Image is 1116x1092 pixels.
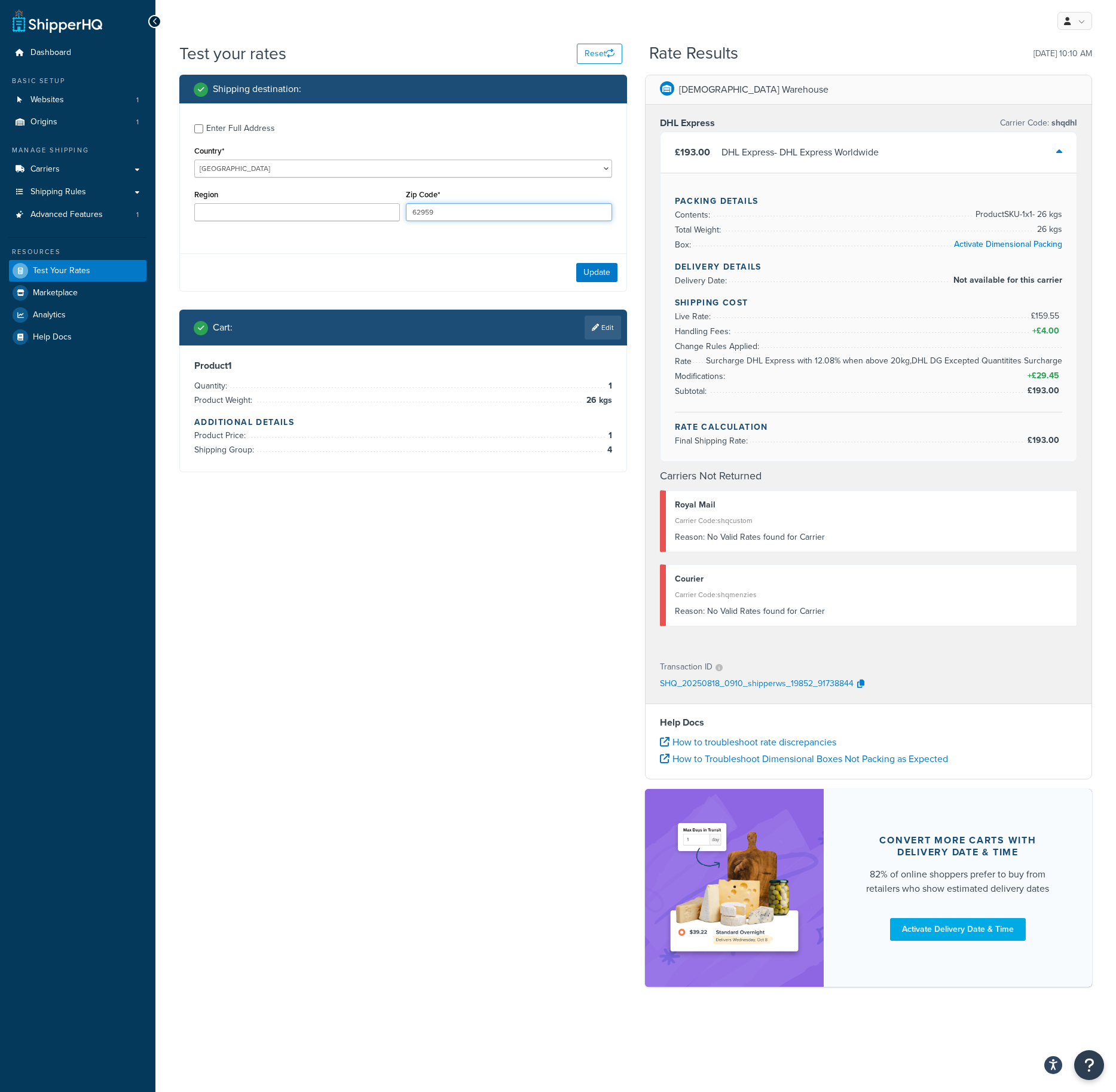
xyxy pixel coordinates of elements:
button: Update [576,263,617,282]
a: Test Your Rates [9,260,146,282]
span: £159.55 [1031,310,1062,322]
span: Not available for this carrier [950,273,1062,287]
span: Dashboard [30,48,71,58]
p: Carrier Code: [1000,115,1077,131]
h2: Cart : [213,322,233,333]
p: Transaction ID [660,659,713,675]
span: Final Shipping Rate: [675,435,751,447]
span: Shipping Rules [30,187,86,197]
span: 4 [604,443,612,457]
a: Carriers [9,158,146,181]
span: 1 [136,117,139,127]
a: Dashboard [9,42,146,64]
span: Advanced Features [30,210,103,220]
div: Convert more carts with delivery date & time [852,834,1063,858]
span: 1 [136,95,139,105]
span: £193.00 [1028,384,1062,397]
span: Shipping Group: [194,443,257,456]
span: Product SKU-1 x 1 - 26 kgs [973,207,1062,222]
label: Country* [194,146,224,155]
span: shqdhl [1049,117,1077,129]
h2: Rate Results [649,44,738,63]
span: Reason: [675,531,705,543]
span: Websites [30,95,64,105]
h4: Delivery Details [675,261,1063,273]
a: Activate Dimensional Packing [954,238,1062,250]
a: Advanced Features1 [9,204,146,226]
p: [DEMOGRAPHIC_DATA] Warehouse [679,81,828,98]
input: Enter Full Address [194,124,203,133]
a: Help Docs [9,326,146,348]
span: £4.00 [1036,325,1062,337]
div: Carrier Code: shqcustom [675,512,1068,529]
a: How to Troubleshoot Dimensional Boxes Not Packing as Expected [660,752,948,766]
span: Change Rules Applied: [675,340,762,353]
span: Marketplace [33,288,78,298]
span: 1 [136,210,139,220]
div: Resources [9,247,146,257]
h4: Carriers Not Returned [660,468,1078,484]
a: Websites1 [9,89,146,111]
a: Marketplace [9,282,146,304]
h4: Rate Calculation [675,421,1063,433]
p: SHQ_20250818_0910_shipperws_19852_91738844 [660,675,854,693]
li: Websites [9,89,146,111]
label: Region [194,190,218,199]
span: Product Price: [194,429,249,442]
span: Carriers [30,164,60,175]
span: Surcharge DHL Express with 12.08% when above 20kg,DHL DG Excepted Quantitites Surcharge [703,354,1062,368]
span: Handling Fees: [675,325,733,338]
span: 1 [606,379,612,393]
h3: Product 1 [194,360,612,372]
li: Advanced Features [9,204,146,226]
span: + [1025,369,1062,383]
h2: Shipping destination : [213,84,301,94]
h4: Help Docs [660,715,1078,730]
h4: Packing Details [675,195,1063,207]
div: No Valid Rates found for Carrier [675,529,1068,546]
h4: Additional Details [194,416,612,429]
a: Analytics [9,304,146,326]
span: Total Weight: [675,224,724,236]
span: Test Your Rates [33,266,90,276]
h3: DHL Express [660,117,715,129]
span: 26 kgs [1034,222,1062,237]
h1: Test your rates [179,42,286,65]
span: Help Docs [33,332,72,342]
span: 1 [606,429,612,443]
a: Origins1 [9,111,146,133]
h4: Shipping Cost [675,296,1063,309]
span: Live Rate: [675,310,714,323]
div: Enter Full Address [206,120,275,137]
span: Box: [675,238,694,251]
span: Rate Modifications: [675,355,728,383]
div: No Valid Rates found for Carrier [675,603,1068,620]
label: Zip Code* [406,190,440,199]
span: + [1030,324,1062,338]
div: 82% of online shoppers prefer to buy from retailers who show estimated delivery dates [852,867,1063,896]
p: [DATE] 10:10 AM [1034,45,1092,62]
div: Manage Shipping [9,145,146,155]
span: 26 kgs [583,393,612,408]
a: Shipping Rules [9,181,146,203]
span: Origins [30,117,57,127]
div: Carrier Code: shqmenzies [675,586,1068,603]
div: DHL Express - DHL Express Worldwide [721,144,879,161]
span: Product Weight: [194,394,255,406]
a: Activate Delivery Date & Time [890,918,1026,941]
button: Reset [577,44,622,64]
div: Royal Mail [675,497,1068,513]
div: Courier [675,571,1068,588]
span: £29.45 [1032,369,1062,382]
span: Quantity: [194,380,230,392]
div: Basic Setup [9,76,146,86]
span: Reason: [675,605,705,617]
span: Analytics [33,310,66,320]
